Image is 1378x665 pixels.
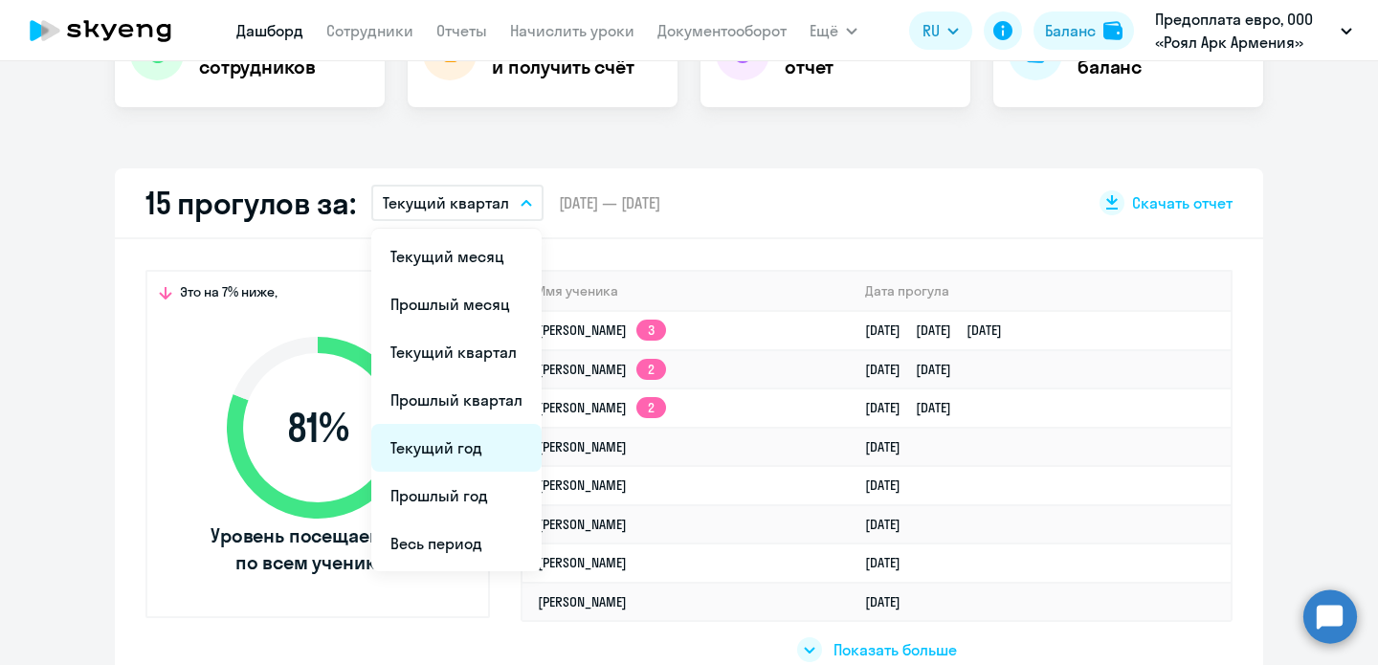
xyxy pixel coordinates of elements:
button: RU [909,11,972,50]
span: Ещё [810,19,838,42]
th: Имя ученика [522,272,850,311]
button: Ещё [810,11,857,50]
a: [DATE] [865,516,916,533]
a: Начислить уроки [510,21,634,40]
div: Баланс [1045,19,1096,42]
span: Уровень посещаемости по всем ученикам [208,522,428,576]
a: [DATE] [865,477,916,494]
a: [PERSON_NAME] [538,554,627,571]
a: [DATE][DATE][DATE] [865,321,1017,339]
a: [DATE] [865,554,916,571]
a: [DATE][DATE] [865,399,967,416]
a: [DATE][DATE] [865,361,967,378]
a: Отчеты [436,21,487,40]
app-skyeng-badge: 2 [636,397,666,418]
a: Дашборд [236,21,303,40]
a: [DATE] [865,593,916,610]
h2: 15 прогулов за: [145,184,356,222]
a: Сотрудники [326,21,413,40]
a: [PERSON_NAME]2 [538,399,666,416]
a: [PERSON_NAME]2 [538,361,666,378]
button: Текущий квартал [371,185,544,221]
app-skyeng-badge: 2 [636,359,666,380]
button: Балансbalance [1033,11,1134,50]
span: 81 % [208,405,428,451]
a: Документооборот [657,21,787,40]
p: Текущий квартал [383,191,509,214]
a: [DATE] [865,438,916,455]
span: Скачать отчет [1132,192,1233,213]
a: [PERSON_NAME]3 [538,321,666,339]
a: [PERSON_NAME] [538,438,627,455]
span: Показать больше [833,639,957,660]
th: Дата прогула [850,272,1231,311]
span: RU [922,19,940,42]
span: [DATE] — [DATE] [559,192,660,213]
img: balance [1103,21,1122,40]
app-skyeng-badge: 3 [636,320,666,341]
a: [PERSON_NAME] [538,477,627,494]
a: [PERSON_NAME] [538,593,627,610]
p: Предоплата евро, ООО «Роял Арк Армения» [1155,8,1333,54]
button: Предоплата евро, ООО «Роял Арк Армения» [1145,8,1362,54]
span: Это на 7% ниже, [180,283,278,306]
a: [PERSON_NAME] [538,516,627,533]
ul: Ещё [371,229,542,571]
